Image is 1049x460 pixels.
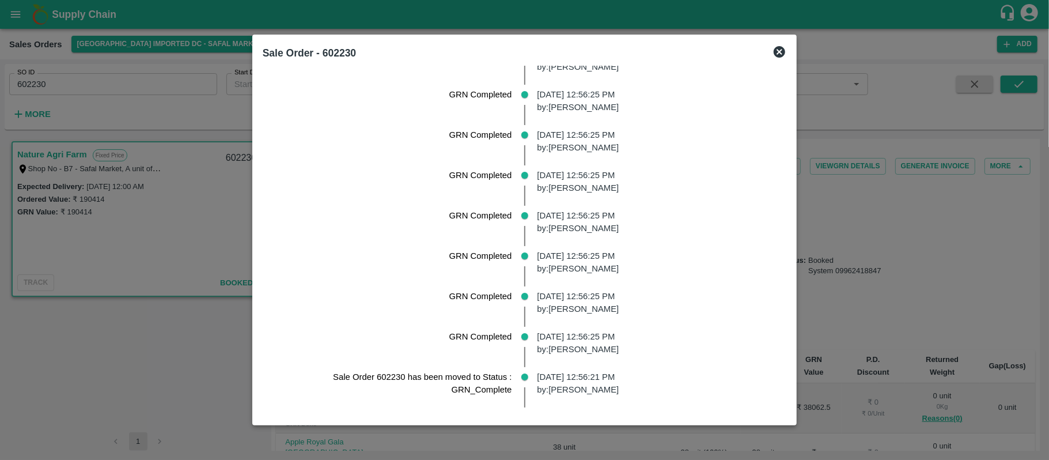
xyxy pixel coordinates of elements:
p: GRN Completed [272,88,512,101]
p: [DATE] 12:56:25 PM by: [PERSON_NAME] [537,209,778,235]
p: [DATE] 12:56:25 PM by: [PERSON_NAME] [537,290,778,316]
b: Sale Order - 602230 [263,47,356,59]
p: GRN Completed [272,290,512,303]
p: [DATE] 12:56:25 PM by: [PERSON_NAME] [537,330,778,356]
p: GRN Completed [272,209,512,222]
p: Sale Order 602230 has been moved to Status : GRN_Complete [272,371,512,397]
p: [DATE] 12:56:21 PM by: [PERSON_NAME] [537,371,778,397]
p: [DATE] 12:56:25 PM by: [PERSON_NAME] [537,250,778,276]
p: [DATE] 12:56:25 PM by: [PERSON_NAME] [537,129,778,154]
p: GRN Completed [272,250,512,262]
p: [DATE] 12:56:25 PM by: [PERSON_NAME] [537,169,778,195]
p: GRN Completed [272,129,512,141]
p: GRN Completed [272,169,512,182]
p: GRN Completed [272,330,512,343]
p: [DATE] 12:56:25 PM by: [PERSON_NAME] [537,88,778,114]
